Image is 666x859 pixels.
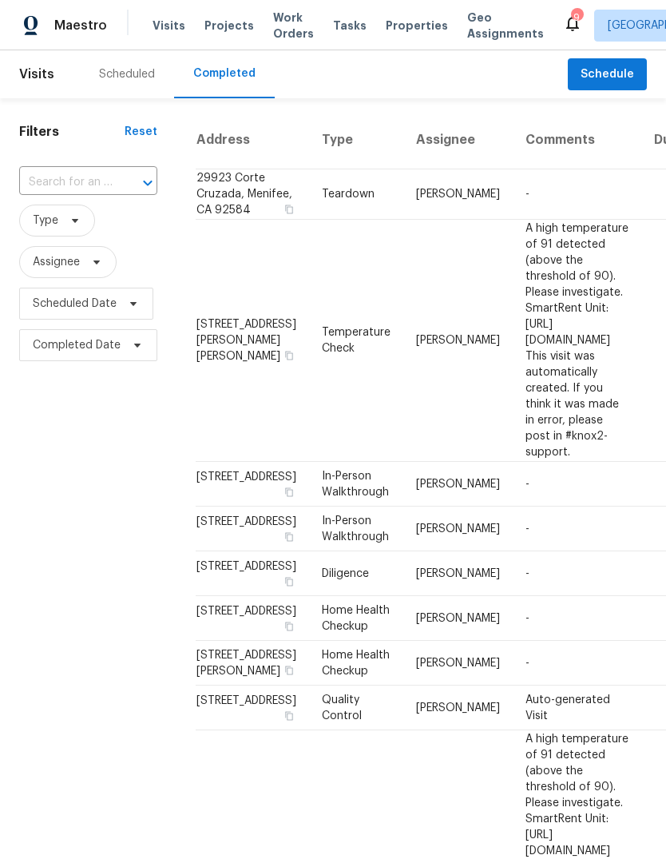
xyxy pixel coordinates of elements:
span: Work Orders [273,10,314,42]
td: Auto-generated Visit [513,686,641,730]
span: Geo Assignments [467,10,544,42]
span: Type [33,213,58,229]
td: [PERSON_NAME] [403,220,513,462]
td: [STREET_ADDRESS][PERSON_NAME] [196,641,309,686]
div: 9 [571,10,582,26]
span: Projects [204,18,254,34]
th: Type [309,111,403,169]
button: Copy Address [282,202,296,217]
span: Tasks [333,20,367,31]
span: Properties [386,18,448,34]
td: - [513,596,641,641]
button: Copy Address [282,485,296,499]
td: [PERSON_NAME] [403,596,513,641]
th: Address [196,111,309,169]
td: - [513,551,641,596]
td: [PERSON_NAME] [403,462,513,507]
td: 29923 Corte Cruzada, Menifee, CA 92584 [196,169,309,220]
span: Assignee [33,254,80,270]
td: Temperature Check [309,220,403,462]
th: Assignee [403,111,513,169]
td: [PERSON_NAME] [403,551,513,596]
div: Reset [125,124,157,140]
button: Copy Address [282,530,296,544]
td: - [513,462,641,507]
td: [STREET_ADDRESS] [196,507,309,551]
td: [STREET_ADDRESS] [196,596,309,641]
div: Completed [193,66,256,82]
h1: Filters [19,124,125,140]
td: [PERSON_NAME] [403,169,513,220]
td: A high temperature of 91 detected (above the threshold of 90). Please investigate. SmartRent Unit... [513,220,641,462]
td: [STREET_ADDRESS] [196,462,309,507]
span: Completed Date [33,337,121,353]
td: Diligence [309,551,403,596]
td: Teardown [309,169,403,220]
td: [PERSON_NAME] [403,641,513,686]
button: Copy Address [282,663,296,678]
td: - [513,169,641,220]
td: - [513,641,641,686]
button: Open [137,172,159,194]
button: Copy Address [282,575,296,589]
td: [PERSON_NAME] [403,507,513,551]
span: Schedule [581,65,634,85]
button: Copy Address [282,709,296,723]
button: Schedule [568,58,647,91]
td: [STREET_ADDRESS] [196,551,309,596]
span: Visits [19,57,54,92]
span: Maestro [54,18,107,34]
td: [PERSON_NAME] [403,686,513,730]
span: Visits [153,18,185,34]
td: In-Person Walkthrough [309,462,403,507]
td: [STREET_ADDRESS][PERSON_NAME][PERSON_NAME] [196,220,309,462]
td: Quality Control [309,686,403,730]
td: [STREET_ADDRESS] [196,686,309,730]
div: Scheduled [99,66,155,82]
input: Search for an address... [19,170,113,195]
td: Home Health Checkup [309,641,403,686]
span: Scheduled Date [33,296,117,312]
td: Home Health Checkup [309,596,403,641]
td: In-Person Walkthrough [309,507,403,551]
button: Copy Address [282,348,296,363]
button: Copy Address [282,619,296,634]
th: Comments [513,111,641,169]
td: - [513,507,641,551]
